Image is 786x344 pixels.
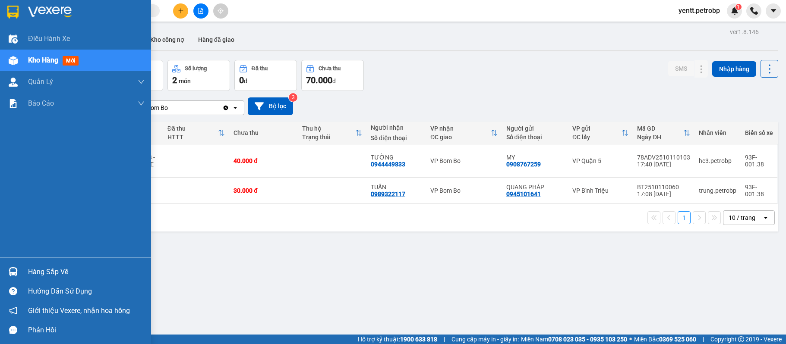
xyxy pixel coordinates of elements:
[28,305,130,316] span: Giới thiệu Vexere, nhận hoa hồng
[430,134,491,141] div: ĐC giao
[252,66,268,72] div: Đã thu
[222,104,229,111] svg: Clear value
[506,154,564,161] div: MY
[9,78,18,87] img: warehouse-icon
[572,157,628,164] div: VP Quận 5
[699,129,736,136] div: Nhân viên
[167,134,218,141] div: HTTT
[179,78,191,84] span: món
[430,157,498,164] div: VP Bom Bo
[634,335,696,344] span: Miền Bắc
[735,4,742,10] sup: 1
[138,103,168,112] div: VP Bom Bo
[306,75,332,85] span: 70.000
[572,187,628,194] div: VP Bình Triệu
[63,56,79,66] span: mới
[234,187,294,194] div: 30.000 đ
[766,3,781,19] button: caret-down
[371,134,422,141] div: Số điện thoại
[637,134,683,141] div: Ngày ĐH
[712,61,756,77] button: Nhập hàng
[178,8,184,14] span: plus
[737,4,740,10] span: 1
[298,122,366,144] th: Toggle SortBy
[28,324,145,337] div: Phản hồi
[745,129,773,136] div: Biển số xe
[506,184,564,191] div: QUANG PHÁP
[218,8,224,14] span: aim
[371,184,422,191] div: TUẤN
[659,336,696,343] strong: 0369 525 060
[400,336,437,343] strong: 1900 633 818
[731,7,739,15] img: icon-new-feature
[770,7,777,15] span: caret-down
[138,78,145,85] span: down
[169,103,170,112] input: Selected VP Bom Bo.
[28,33,70,44] span: Điều hành xe
[521,335,627,344] span: Miền Nam
[729,213,755,222] div: 10 / trang
[703,335,704,344] span: |
[745,184,773,197] div: 93F-001.38
[28,98,54,109] span: Báo cáo
[371,191,405,197] div: 0989322117
[637,154,690,161] div: 78ADV2510110103
[371,124,422,131] div: Người nhận
[9,56,18,65] img: warehouse-icon
[138,100,145,107] span: down
[185,66,207,72] div: Số lượng
[213,3,228,19] button: aim
[7,6,19,19] img: logo-vxr
[371,154,422,161] div: TƯỜNG
[28,76,53,87] span: Quản Lý
[738,336,744,342] span: copyright
[762,214,769,221] svg: open
[244,78,247,84] span: đ
[629,338,632,341] span: ⚪️
[234,157,294,164] div: 40.000 đ
[371,161,405,168] div: 0944449833
[426,122,502,144] th: Toggle SortBy
[750,7,758,15] img: phone-icon
[28,56,58,64] span: Kho hàng
[163,122,229,144] th: Toggle SortBy
[9,99,18,108] img: solution-icon
[572,125,622,132] div: VP gửi
[637,191,690,197] div: 17:08 [DATE]
[9,326,17,334] span: message
[637,184,690,191] div: BT2510110060
[548,336,627,343] strong: 0708 023 035 - 0935 103 250
[430,187,498,194] div: VP Bom Bo
[234,129,294,136] div: Chưa thu
[699,157,736,164] div: hc3.petrobp
[451,335,519,344] span: Cung cấp máy in - giấy in:
[248,97,293,115] button: Bộ lọc
[358,335,437,344] span: Hỗ trợ kỹ thuật:
[332,78,336,84] span: đ
[167,60,230,91] button: Số lượng2món
[572,134,622,141] div: ĐC lấy
[28,285,145,298] div: Hướng dẫn sử dụng
[302,134,355,141] div: Trạng thái
[672,5,727,16] span: yentt.petrobp
[9,306,17,315] span: notification
[444,335,445,344] span: |
[319,66,341,72] div: Chưa thu
[239,75,244,85] span: 0
[668,61,694,76] button: SMS
[9,267,18,276] img: warehouse-icon
[198,8,204,14] span: file-add
[633,122,694,144] th: Toggle SortBy
[173,3,188,19] button: plus
[637,161,690,168] div: 17:40 [DATE]
[143,29,191,50] button: Kho công nợ
[191,29,241,50] button: Hàng đã giao
[232,104,239,111] svg: open
[699,187,736,194] div: trung.petrobp
[430,125,491,132] div: VP nhận
[234,60,297,91] button: Đã thu0đ
[289,93,297,102] sup: 3
[568,122,633,144] th: Toggle SortBy
[678,211,691,224] button: 1
[301,60,364,91] button: Chưa thu70.000đ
